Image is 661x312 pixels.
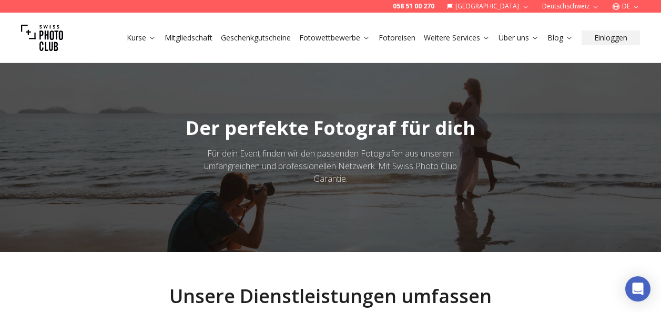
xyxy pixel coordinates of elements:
[123,30,160,45] button: Kurse
[499,33,539,43] a: Über uns
[165,33,212,43] a: Mitgliedschaft
[299,33,370,43] a: Fotowettbewerbe
[393,2,434,11] a: 058 51 00 270
[169,286,492,307] h2: Unsere Dienstleistungen umfassen
[420,30,494,45] button: Weitere Services
[217,30,295,45] button: Geschenkgutscheine
[543,30,577,45] button: Blog
[547,33,573,43] a: Blog
[127,33,156,43] a: Kurse
[494,30,543,45] button: Über uns
[379,33,415,43] a: Fotoreisen
[625,276,650,301] div: Open Intercom Messenger
[186,115,475,141] span: Der perfekte Fotograf für dich
[582,30,640,45] button: Einloggen
[374,30,420,45] button: Fotoreisen
[160,30,217,45] button: Mitgliedschaft
[204,148,457,184] span: Für dein Event finden wir den passenden Fotografen aus unserem umfangreichen und professionellen ...
[424,33,490,43] a: Weitere Services
[21,17,63,59] img: Swiss photo club
[221,33,291,43] a: Geschenkgutscheine
[295,30,374,45] button: Fotowettbewerbe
